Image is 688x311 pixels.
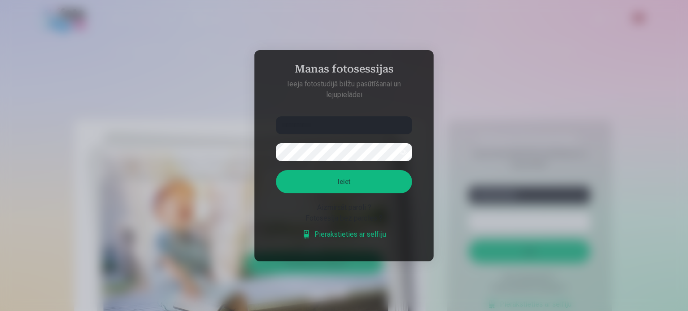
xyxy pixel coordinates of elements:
button: Ieiet [276,170,412,193]
div: Fotosesija bez paroles ? [276,213,412,224]
h4: Manas fotosessijas [267,63,421,79]
div: Aizmirsāt paroli ? [276,202,412,213]
p: Ieeja fotostudijā bilžu pasūtīšanai un lejupielādei [267,79,421,100]
a: Pierakstieties ar selfiju [302,229,386,240]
